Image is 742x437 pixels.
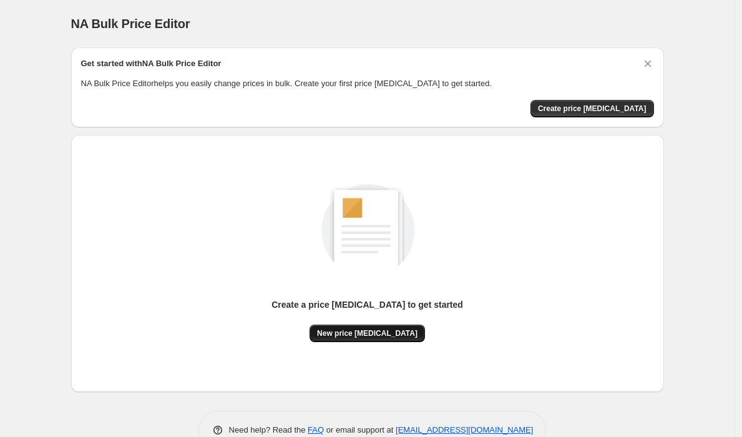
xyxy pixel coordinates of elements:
p: Create a price [MEDICAL_DATA] to get started [271,298,463,311]
a: [EMAIL_ADDRESS][DOMAIN_NAME] [396,425,533,435]
button: New price [MEDICAL_DATA] [310,325,425,342]
p: NA Bulk Price Editor helps you easily change prices in bulk. Create your first price [MEDICAL_DAT... [81,77,654,90]
button: Create price change job [530,100,654,117]
span: or email support at [324,425,396,435]
h2: Get started with NA Bulk Price Editor [81,57,222,70]
span: New price [MEDICAL_DATA] [317,328,417,338]
span: NA Bulk Price Editor [71,17,190,31]
span: Create price [MEDICAL_DATA] [538,104,647,114]
span: Need help? Read the [229,425,308,435]
button: Dismiss card [642,57,654,70]
a: FAQ [308,425,324,435]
